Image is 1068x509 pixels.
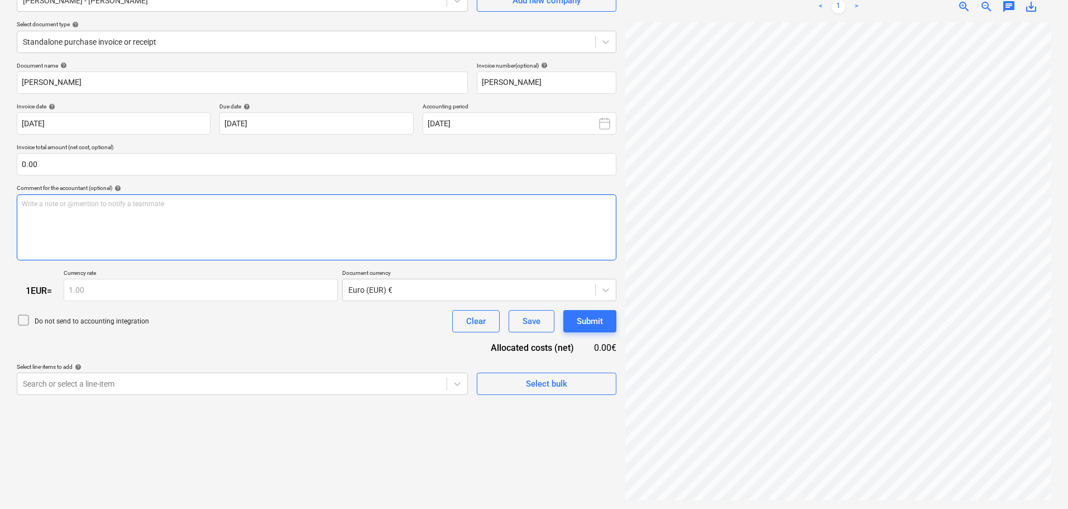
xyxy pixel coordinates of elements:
[70,21,79,28] span: help
[477,62,616,69] div: Invoice number (optional)
[563,310,616,332] button: Submit
[423,112,616,135] button: [DATE]
[523,314,540,329] div: Save
[526,377,567,391] div: Select bulk
[64,269,338,279] p: Currency rate
[477,373,616,395] button: Select bulk
[17,153,616,175] input: Invoice total amount (net cost, optional)
[342,269,616,279] p: Document currency
[112,185,121,192] span: help
[577,314,603,329] div: Submit
[477,72,616,94] input: Invoice number
[73,364,82,370] span: help
[58,62,67,69] span: help
[17,144,616,153] p: Invoice total amount (net cost, optional)
[1012,455,1068,509] iframe: Chat Widget
[17,112,210,135] input: Invoice date not specified
[539,62,548,69] span: help
[17,21,616,28] div: Select document type
[423,103,616,112] p: Accounting period
[17,72,468,94] input: Document name
[17,62,468,69] div: Document name
[592,341,616,354] div: 0.00€
[17,184,616,192] div: Comment for the accountant (optional)
[17,286,64,296] div: 1 EUR =
[466,314,486,329] div: Clear
[509,310,554,332] button: Save
[35,317,149,326] p: Do not send to accounting integration
[17,363,468,370] div: Select line-items to add
[452,310,500,332] button: Clear
[219,103,413,110] div: Due date
[241,103,250,110] span: help
[17,103,210,110] div: Invoice date
[46,103,55,110] span: help
[471,341,592,354] div: Allocated costs (net)
[219,112,413,135] input: Due date not specified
